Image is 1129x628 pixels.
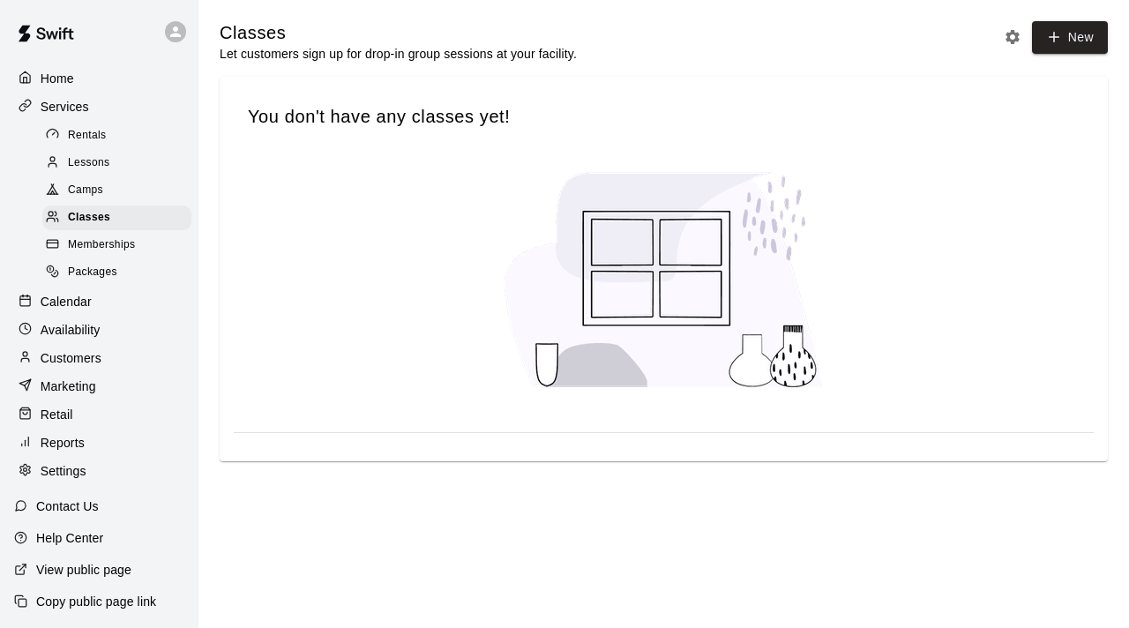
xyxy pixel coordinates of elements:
[14,288,184,315] a: Calendar
[14,317,184,343] a: Availability
[41,406,73,423] p: Retail
[1032,21,1108,54] button: New
[36,497,99,515] p: Contact Us
[68,209,110,227] span: Classes
[36,593,156,610] p: Copy public page link
[42,260,191,285] div: Packages
[14,345,184,371] a: Customers
[42,205,198,232] a: Classes
[14,458,184,484] a: Settings
[41,462,86,480] p: Settings
[68,236,135,254] span: Memberships
[14,373,184,400] a: Marketing
[36,529,103,547] p: Help Center
[41,293,92,310] p: Calendar
[42,206,191,230] div: Classes
[42,178,191,203] div: Camps
[68,127,107,145] span: Rentals
[42,259,198,287] a: Packages
[42,233,191,258] div: Memberships
[41,434,85,452] p: Reports
[68,264,117,281] span: Packages
[68,154,110,172] span: Lessons
[42,149,198,176] a: Lessons
[999,24,1026,50] button: Classes settings
[42,232,198,259] a: Memberships
[14,65,184,92] a: Home
[14,430,184,456] a: Reports
[220,45,577,63] p: Let customers sign up for drop-in group sessions at your facility.
[42,122,198,149] a: Rentals
[41,378,96,395] p: Marketing
[41,321,101,339] p: Availability
[14,93,184,120] a: Services
[68,182,103,199] span: Camps
[42,151,191,176] div: Lessons
[36,561,131,579] p: View public page
[41,349,101,367] p: Customers
[41,70,74,87] p: Home
[14,401,184,428] a: Retail
[41,98,89,116] p: Services
[248,105,1080,129] span: You don't have any classes yet!
[42,123,191,148] div: Rentals
[488,156,841,404] img: No lessons created
[220,21,577,45] h5: Classes
[42,177,198,205] a: Camps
